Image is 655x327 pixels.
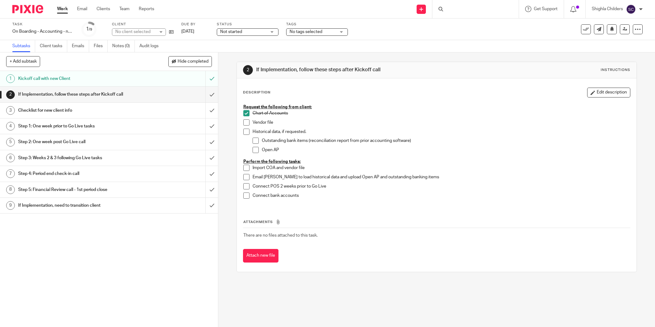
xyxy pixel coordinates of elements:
[256,67,450,73] h1: If Implementation, follow these steps after Kickoff call
[6,185,15,194] div: 8
[12,40,35,52] a: Subtasks
[6,106,15,115] div: 3
[253,129,630,135] p: Historical data, if requested.
[262,147,630,153] p: Open AP
[243,220,273,224] span: Attachments
[18,201,139,210] h1: If Implementation, need to transition client
[12,28,74,35] div: On Boarding - Accounting - new client
[168,56,212,67] button: Hide completed
[6,90,15,99] div: 2
[607,24,617,34] button: Snooze task
[72,40,89,52] a: Emails
[205,87,218,102] div: Mark as done
[139,6,154,12] a: Reports
[97,6,110,12] a: Clients
[253,119,630,126] p: Vendor file
[12,5,43,13] img: Pixie
[205,134,218,150] div: Mark as done
[594,24,604,34] a: Send new email to La Presa Taqueria
[18,122,139,131] h1: Step 1: One week prior to Go Live tasks
[243,233,318,238] span: There are no files attached to this task.
[243,249,278,263] button: Attach new file
[6,56,40,67] button: + Add subtask
[217,22,278,27] label: Status
[86,26,92,33] div: 1
[620,24,630,34] a: Reassign task
[601,68,630,72] div: Instructions
[77,6,87,12] a: Email
[18,90,139,99] h1: If Implementation, follow these steps after Kickoff call
[205,182,218,197] div: Mark as done
[6,154,15,162] div: 6
[6,169,15,178] div: 7
[243,65,253,75] div: 2
[6,74,15,83] div: 1
[243,105,312,109] u: Request the following from client:
[205,166,218,181] div: Mark as done
[262,138,630,144] p: Outstanding bank items (reconciliation report from prior accounting software)
[18,74,139,83] h1: Kickoff call with new Client
[205,198,218,213] div: Mark as done
[89,28,92,31] small: /9
[112,40,135,52] a: Notes (0)
[205,103,218,118] div: Mark as done
[178,59,208,64] span: Hide completed
[6,138,15,147] div: 5
[12,22,74,27] label: Task
[115,29,155,35] div: No client selected
[18,106,139,115] h1: Checklist for new client info
[592,6,623,12] p: Shighla Childers
[119,6,130,12] a: Team
[205,118,218,134] div: Mark as done
[94,40,108,52] a: Files
[181,22,209,27] label: Due by
[253,192,630,199] p: Connect bank accounts
[253,165,630,171] p: Import COA and vendor file
[18,185,139,194] h1: Step 5: Financial Review call - 1st period close
[181,29,194,34] span: [DATE]
[6,201,15,210] div: 9
[626,4,636,14] img: svg%3E
[220,30,242,34] span: Not started
[534,7,558,11] span: Get Support
[587,88,630,97] button: Edit description
[205,71,218,86] div: Mark as to do
[253,110,630,116] p: Chart of Accounts
[286,22,348,27] label: Tags
[112,22,174,27] label: Client
[253,183,630,189] p: Connect POS 2 weeks prior to Go Live
[18,137,139,147] h1: Step 2: One week post Go Live call
[40,40,67,52] a: Client tasks
[253,174,630,180] p: Email [PERSON_NAME] to load historical data and upload Open AP and outstanding banking items
[243,159,301,164] u: Perform the following tasks:
[6,122,15,130] div: 4
[243,90,270,95] p: Description
[169,30,174,34] i: Open client page
[18,153,139,163] h1: Step 3: Weeks 2 & 3 following Go Live tasks
[18,169,139,178] h1: Step 4: Period end check-in call
[139,40,163,52] a: Audit logs
[57,6,68,12] a: Work
[205,150,218,166] div: Mark as done
[290,30,322,34] span: No tags selected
